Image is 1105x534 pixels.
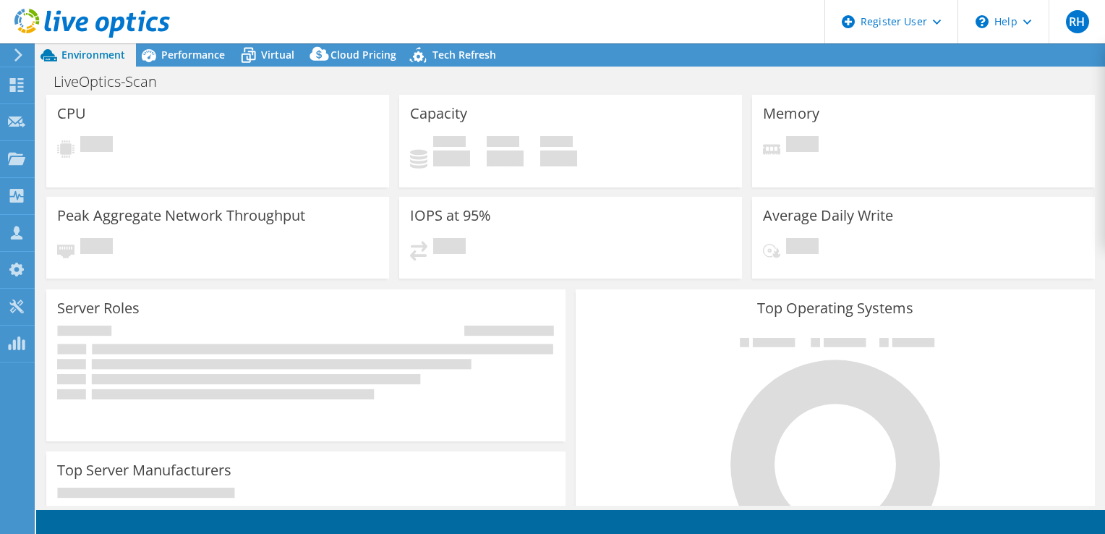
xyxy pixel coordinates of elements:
[57,106,86,122] h3: CPU
[540,151,577,166] h4: 0 GiB
[586,300,1084,316] h3: Top Operating Systems
[786,238,819,258] span: Pending
[161,48,225,62] span: Performance
[433,151,470,166] h4: 0 GiB
[410,208,491,224] h3: IOPS at 95%
[261,48,294,62] span: Virtual
[540,136,573,151] span: Total
[763,106,819,122] h3: Memory
[976,15,989,28] svg: \n
[433,238,466,258] span: Pending
[763,208,893,224] h3: Average Daily Write
[1066,10,1089,33] span: RH
[487,136,519,151] span: Free
[57,300,140,316] h3: Server Roles
[433,136,466,151] span: Used
[47,74,179,90] h1: LiveOptics-Scan
[786,136,819,156] span: Pending
[487,151,524,166] h4: 0 GiB
[57,462,231,478] h3: Top Server Manufacturers
[80,238,113,258] span: Pending
[410,106,467,122] h3: Capacity
[330,48,396,62] span: Cloud Pricing
[432,48,496,62] span: Tech Refresh
[80,136,113,156] span: Pending
[61,48,125,62] span: Environment
[57,208,305,224] h3: Peak Aggregate Network Throughput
